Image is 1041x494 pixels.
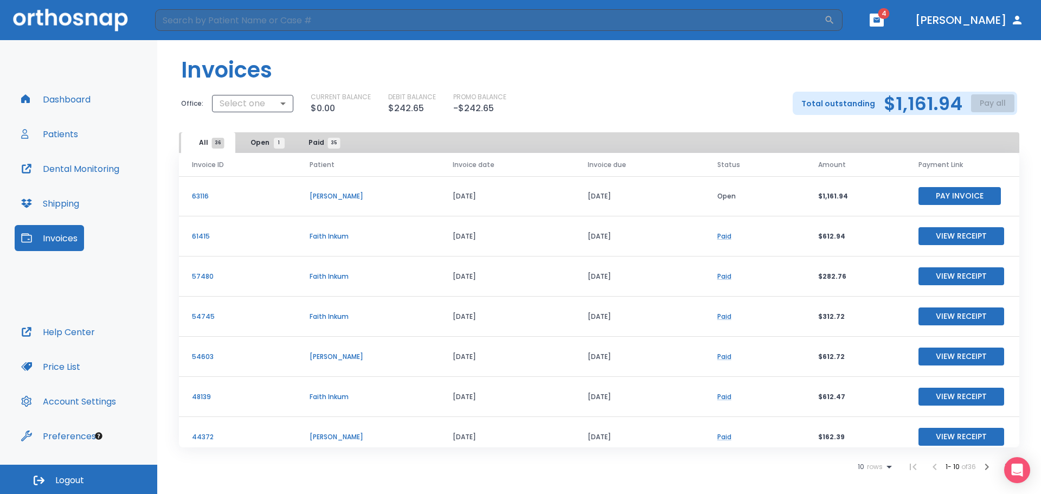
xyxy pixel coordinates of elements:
[717,272,731,281] a: Paid
[918,307,1004,325] button: View Receipt
[55,474,84,486] span: Logout
[15,156,126,182] button: Dental Monitoring
[310,352,427,362] p: [PERSON_NAME]
[717,392,731,401] a: Paid
[15,388,123,414] button: Account Settings
[878,8,890,19] span: 4
[192,232,284,241] p: 61415
[858,463,864,471] span: 10
[15,319,101,345] button: Help Center
[918,388,1004,406] button: View Receipt
[15,225,84,251] button: Invoices
[440,297,575,337] td: [DATE]
[192,191,284,201] p: 63116
[181,132,350,153] div: tabs
[199,138,218,147] span: All
[911,10,1028,30] button: [PERSON_NAME]
[575,176,704,216] td: [DATE]
[327,138,340,149] span: 35
[388,102,424,115] p: $242.65
[717,160,740,170] span: Status
[192,272,284,281] p: 57480
[818,272,892,281] p: $282.76
[310,232,427,241] p: Faith Inkum
[918,160,963,170] span: Payment Link
[818,392,892,402] p: $612.47
[310,272,427,281] p: Faith Inkum
[918,267,1004,285] button: View Receipt
[918,432,1004,441] a: View Receipt
[575,337,704,377] td: [DATE]
[440,256,575,297] td: [DATE]
[310,160,335,170] span: Patient
[192,312,284,322] p: 54745
[181,54,272,86] h1: Invoices
[818,352,892,362] p: $612.72
[818,312,892,322] p: $312.72
[918,191,1001,200] a: Pay Invoice
[717,312,731,321] a: Paid
[15,121,85,147] button: Patients
[440,377,575,417] td: [DATE]
[453,160,494,170] span: Invoice date
[918,271,1004,280] a: View Receipt
[311,102,335,115] p: $0.00
[575,297,704,337] td: [DATE]
[818,432,892,442] p: $162.39
[453,92,506,102] p: PROMO BALANCE
[310,312,427,322] p: Faith Inkum
[918,392,1004,401] a: View Receipt
[961,462,976,471] span: of 36
[717,432,731,441] a: Paid
[311,92,371,102] p: CURRENT BALANCE
[918,428,1004,446] button: View Receipt
[918,348,1004,365] button: View Receipt
[309,138,334,147] span: Paid
[192,392,284,402] p: 48139
[155,9,824,31] input: Search by Patient Name or Case #
[192,432,284,442] p: 44372
[310,432,427,442] p: [PERSON_NAME]
[575,377,704,417] td: [DATE]
[717,232,731,241] a: Paid
[15,354,87,380] button: Price List
[13,9,128,31] img: Orthosnap
[864,463,883,471] span: rows
[575,417,704,457] td: [DATE]
[818,232,892,241] p: $612.94
[918,231,1004,240] a: View Receipt
[211,138,224,149] span: 36
[310,191,427,201] p: [PERSON_NAME]
[440,216,575,256] td: [DATE]
[575,216,704,256] td: [DATE]
[440,176,575,216] td: [DATE]
[274,138,285,149] span: 1
[15,86,97,112] button: Dashboard
[946,462,961,471] span: 1 - 10
[918,227,1004,245] button: View Receipt
[192,352,284,362] p: 54603
[884,95,962,112] h2: $1,161.94
[440,337,575,377] td: [DATE]
[181,99,203,108] p: Office:
[250,138,279,147] span: Open
[440,417,575,457] td: [DATE]
[212,93,293,114] div: Select one
[94,431,104,441] div: Tooltip anchor
[575,256,704,297] td: [DATE]
[818,191,892,201] p: $1,161.94
[918,187,1001,205] button: Pay Invoice
[15,190,86,216] button: Shipping
[388,92,436,102] p: DEBIT BALANCE
[588,160,626,170] span: Invoice due
[1004,457,1030,483] div: Open Intercom Messenger
[15,423,102,449] button: Preferences
[818,160,846,170] span: Amount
